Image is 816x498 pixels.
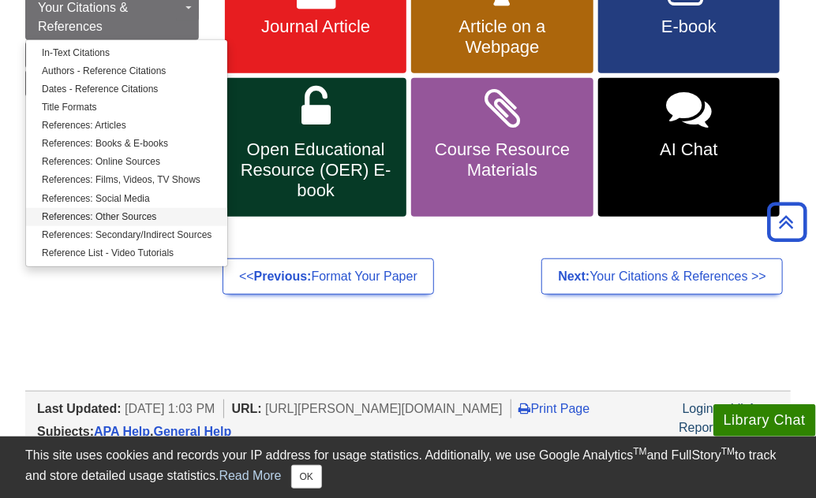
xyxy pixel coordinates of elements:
[25,446,791,489] div: This site uses cookies and records your IP address for usage statistics. Additionally, we use Goo...
[26,153,227,171] a: References: Online Sources
[411,78,593,217] a: Course Resource Materials
[37,425,94,438] span: Subjects:
[683,402,777,415] a: Login to LibApps
[26,171,227,189] a: References: Films, Videos, TV Shows
[423,139,581,180] span: Course Resource Materials
[26,244,227,262] a: Reference List - Video Tutorials
[721,446,735,457] sup: TM
[26,44,227,62] a: In-Text Citations
[598,78,780,217] a: AI Chat
[37,402,122,415] span: Last Updated:
[519,402,531,414] i: Print Page
[762,211,812,232] a: Back to Top
[237,17,395,37] span: Journal Article
[610,17,768,37] span: E-book
[541,258,783,295] a: Next:Your Citations & References >>
[610,139,768,160] span: AI Chat
[26,226,227,244] a: References: Secondary/Indirect Sources
[223,258,434,295] a: <<Previous:Format Your Paper
[232,402,262,415] span: URL:
[26,62,227,80] a: Authors - Reference Citations
[26,117,227,135] a: References: Articles
[237,139,395,201] span: Open Educational Resource (OER) E-book
[519,402,590,415] a: Print Page
[94,425,231,438] span: ,
[26,135,227,153] a: References: Books & E-books
[225,78,406,217] a: Open Educational Resource (OER) E-book
[219,469,281,482] a: Read More
[713,404,816,437] button: Library Chat
[558,269,590,283] strong: Next:
[265,402,503,415] span: [URL][PERSON_NAME][DOMAIN_NAME]
[26,80,227,98] a: Dates - Reference Citations
[154,425,232,438] a: General Help
[291,465,322,489] button: Close
[679,421,777,434] a: Report a problem
[423,17,581,58] span: Article on a Webpage
[633,446,646,457] sup: TM
[26,190,227,208] a: References: Social Media
[26,208,227,226] a: References: Other Sources
[254,269,312,283] strong: Previous:
[38,1,128,33] span: Your Citations & References
[94,425,150,438] a: APA Help
[26,98,227,117] a: Title Formats
[125,402,215,415] span: [DATE] 1:03 PM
